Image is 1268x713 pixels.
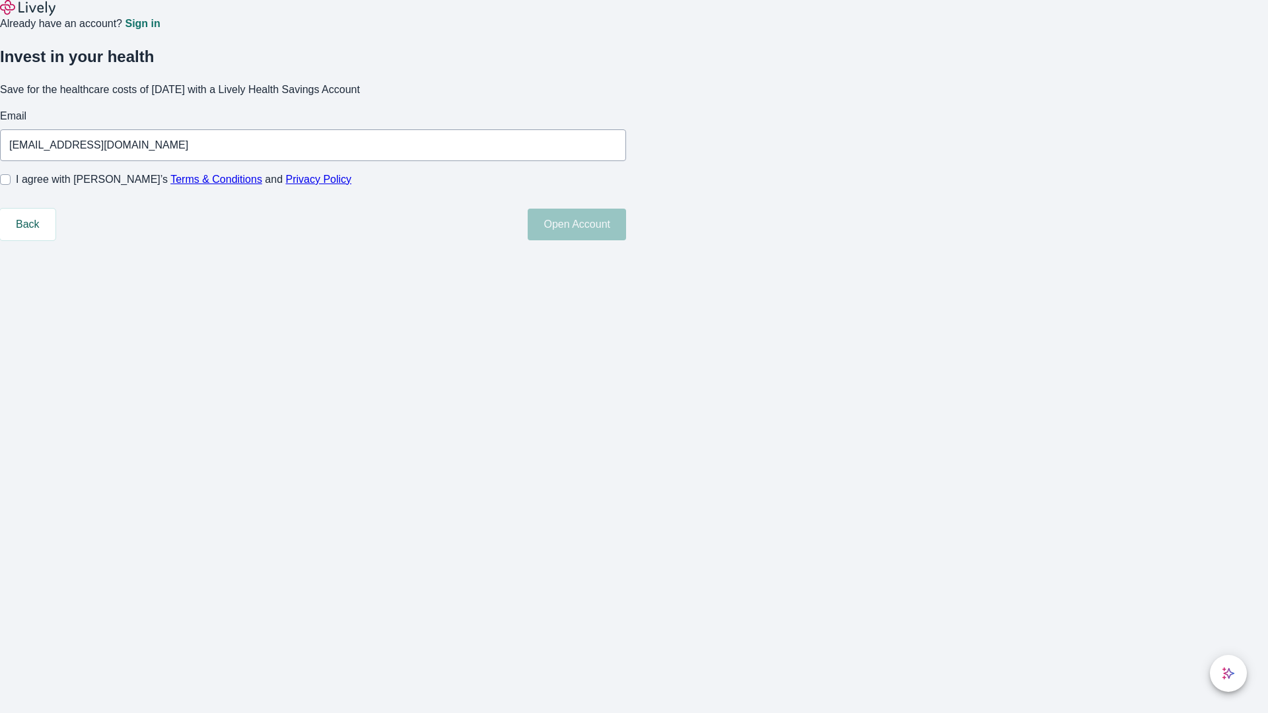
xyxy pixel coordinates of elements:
a: Terms & Conditions [170,174,262,185]
svg: Lively AI Assistant [1222,667,1235,680]
span: I agree with [PERSON_NAME]’s and [16,172,351,187]
a: Sign in [125,18,160,29]
a: Privacy Policy [286,174,352,185]
button: chat [1210,655,1247,692]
